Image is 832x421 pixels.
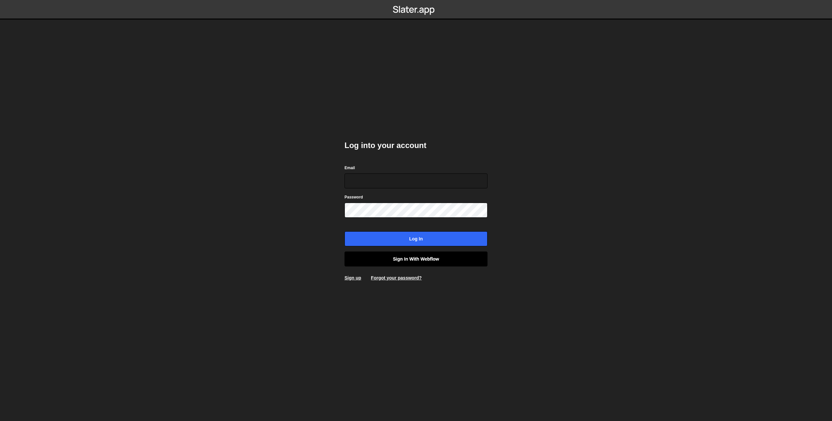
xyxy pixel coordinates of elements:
h2: Log into your account [344,140,487,151]
a: Forgot your password? [371,275,422,280]
a: Sign up [344,275,361,280]
input: Log in [344,231,487,246]
label: Email [344,165,355,171]
a: Sign in with Webflow [344,251,487,266]
label: Password [344,194,363,200]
